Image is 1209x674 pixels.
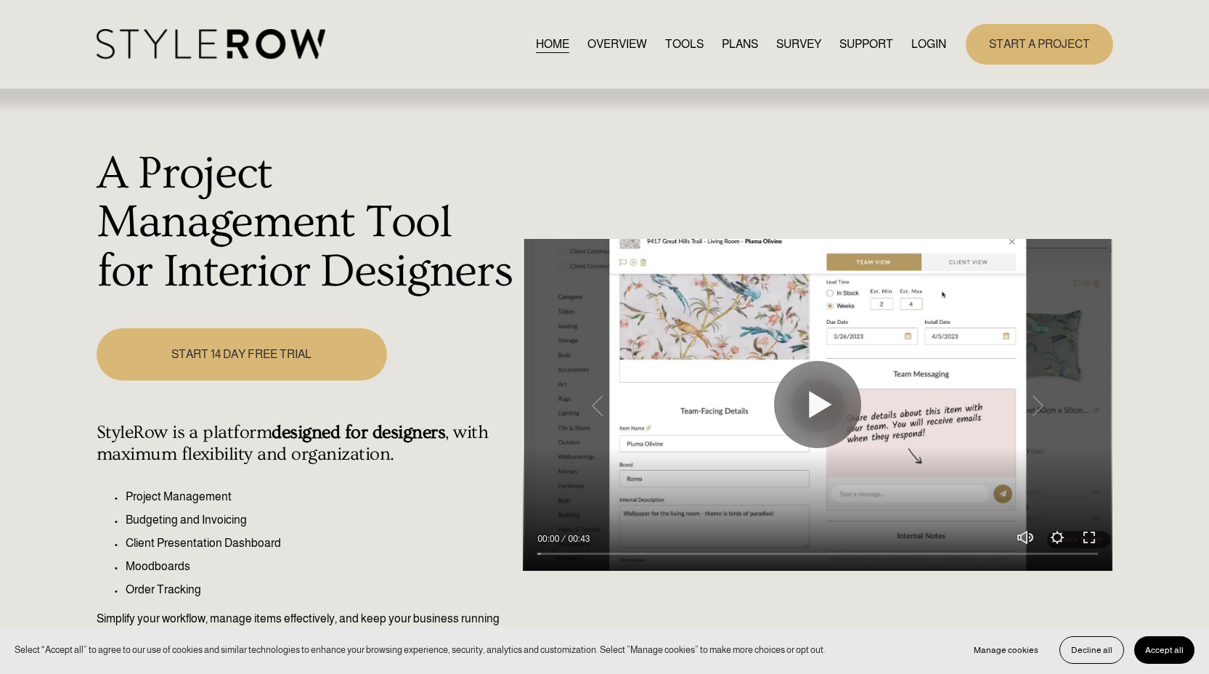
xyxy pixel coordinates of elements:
input: Seek [537,548,1098,559]
img: StyleRow [97,29,325,59]
div: Current time [537,532,563,546]
span: Manage cookies [974,645,1038,655]
span: Decline all [1071,645,1112,655]
span: SUPPORT [839,36,893,53]
h4: StyleRow is a platform , with maximum flexibility and organization. [97,422,516,466]
a: START A PROJECT [966,24,1113,64]
a: PLANS [722,34,758,54]
p: Select “Accept all” to agree to our use of cookies and similar technologies to enhance your brows... [15,643,826,657]
button: Decline all [1059,636,1124,664]
p: Simplify your workflow, manage items effectively, and keep your business running seamlessly. [97,610,516,645]
p: Project Management [126,488,516,506]
button: Play [774,361,861,448]
a: OVERVIEW [587,34,647,54]
a: folder dropdown [839,34,893,54]
a: LOGIN [911,34,946,54]
button: Manage cookies [963,636,1049,664]
p: Budgeting and Invoicing [126,511,516,529]
a: HOME [536,34,569,54]
p: Order Tracking [126,581,516,598]
a: START 14 DAY FREE TRIAL [97,328,387,380]
p: Moodboards [126,558,516,575]
h1: A Project Management Tool for Interior Designers [97,150,516,297]
span: Accept all [1145,645,1184,655]
a: SURVEY [776,34,821,54]
button: Accept all [1134,636,1194,664]
a: TOOLS [665,34,704,54]
strong: designed for designers [272,422,445,443]
div: Duration [563,532,593,546]
p: Client Presentation Dashboard [126,535,516,552]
